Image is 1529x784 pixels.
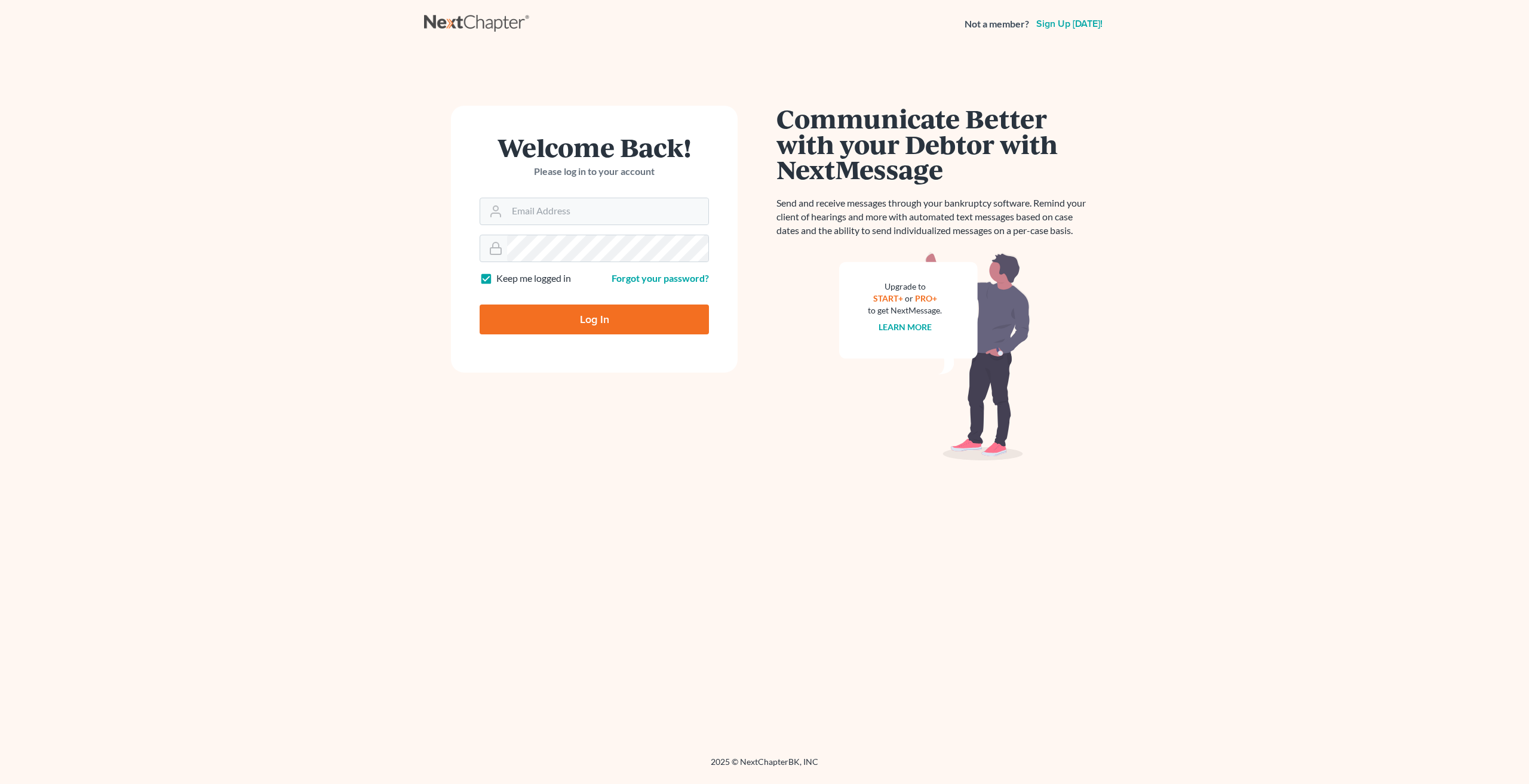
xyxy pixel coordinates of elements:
span: or [905,293,913,303]
div: to get NextMessage. [868,305,942,316]
div: 2025 © NextChapterBK, INC [424,756,1105,777]
label: Keep me logged in [496,272,571,285]
input: Log In [480,305,709,334]
a: PRO+ [915,293,937,303]
strong: Not a member? [965,17,1029,31]
input: Email Address [507,198,708,225]
a: Learn more [879,322,932,332]
a: Sign up [DATE]! [1034,19,1105,29]
h1: Welcome Back! [480,134,709,160]
p: Send and receive messages through your bankruptcy software. Remind your client of hearings and mo... [776,196,1093,238]
div: Upgrade to [868,281,942,293]
a: START+ [873,293,903,303]
h1: Communicate Better with your Debtor with NextMessage [776,106,1093,182]
img: nextmessage_bg-59042aed3d76b12b5cd301f8e5b87938c9018125f34e5fa2b7a6b67550977c72.svg [839,252,1030,461]
p: Please log in to your account [480,165,709,179]
a: Forgot your password? [612,272,709,284]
